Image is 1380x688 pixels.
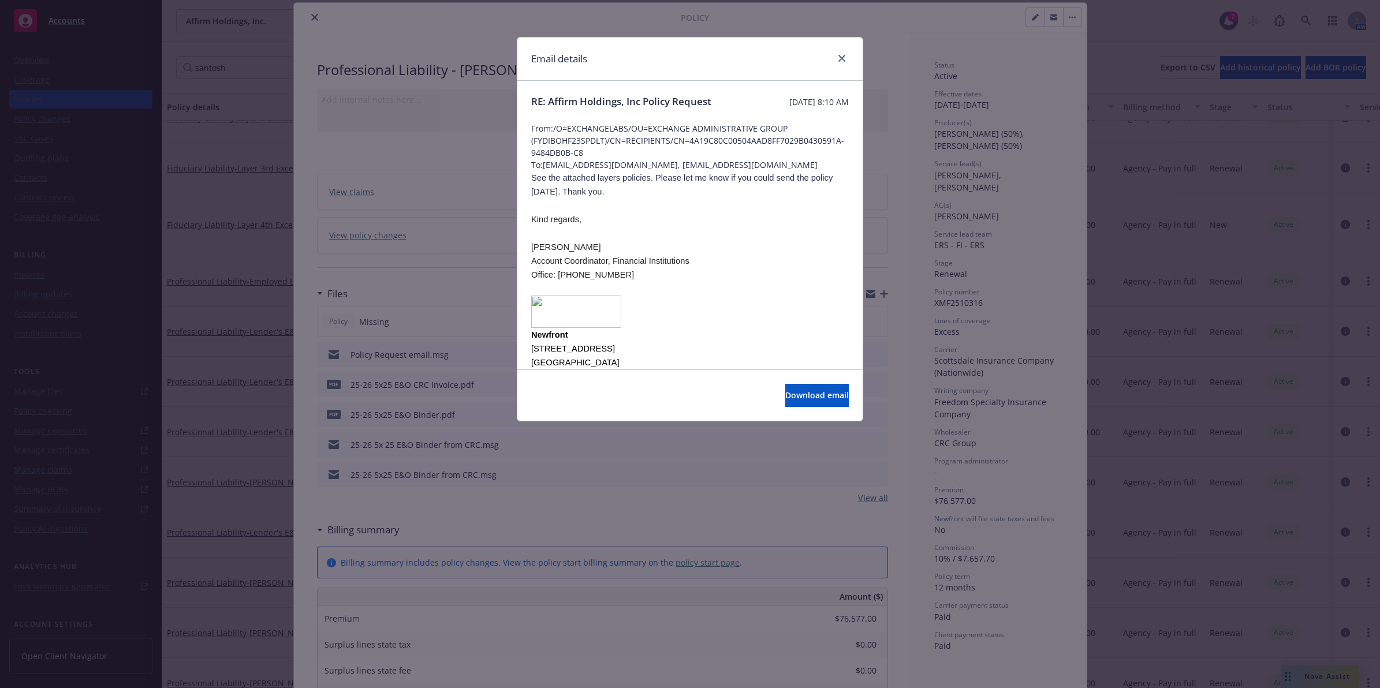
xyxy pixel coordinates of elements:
span: [STREET_ADDRESS] [531,344,615,353]
span: Download email [785,390,849,401]
span: Newfront [531,330,568,339]
img: image001.png@01DBDE97.DF838CD0 [531,296,621,327]
span: [GEOGRAPHIC_DATA] [531,358,620,367]
button: Download email [785,384,849,407]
